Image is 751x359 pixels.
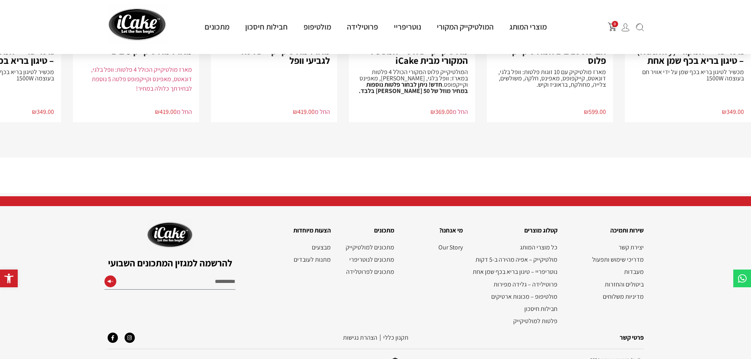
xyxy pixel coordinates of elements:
[386,22,429,32] a: נוטריפריי
[632,46,744,65] h3: נוטריפריי® המקורי (Nutrifry) – טיגון בריא בכף שמן אחת
[356,107,468,117] p: החל מ
[343,333,377,342] a: הצהרת נגישות
[565,293,643,300] a: מדיניות משלוחים
[80,107,192,117] p: החל מ
[104,258,235,268] h2: להרשמה למגזין המתכונים השבועי
[602,162,644,181] a: לחץ כאן
[584,108,606,116] bdi: 599.00
[218,46,330,65] h3: מארז מולטיקייק + פלטה לגביעי וופל
[197,22,237,32] a: מתכונים
[584,108,589,116] span: ₪
[266,244,331,251] a: מבצעים
[471,317,558,325] a: פלטות למולטיקייק
[402,225,463,236] h2: מי אנחנו?
[471,268,558,275] a: נוטריפריי – טיגון בריא בכף שמן אחת
[383,333,408,342] a: תקנון‭ ‬כללי
[218,107,330,117] p: החל מ
[565,244,643,300] nav: תפריט
[339,225,395,236] h2: מתכונים
[339,22,386,32] a: פרוטילידה
[494,46,606,65] h3: חבילת 10 ב-1 המולטיקייק פלוס
[293,108,315,116] bdi: 419.00
[471,305,558,312] a: חבילות חיסכון
[722,108,727,116] span: ₪
[402,244,463,251] a: Our Story
[80,65,192,93] div: מארז מולטיקייק הכולל 4 פלטות: וופל בלגי, דונאטס, מאפינס וקייקפופס פלטה 5 נוספת לבחירתך כלולה במחיר!
[565,244,643,251] a: יצירת קשר
[293,108,298,116] span: ₪
[296,22,339,32] a: מולטיפופ
[611,166,634,177] span: לחץ כאן
[266,244,331,263] nav: תפריט
[266,256,331,263] a: מתנות לעובדים
[237,22,296,32] a: חבילות חיסכון
[608,22,617,31] img: shopping-cart.png
[565,225,643,236] h2: שירות ותמיכה
[430,108,453,116] bdi: 369.00
[722,108,744,116] bdi: 349.00
[620,333,644,342] a: פרטי קשר
[471,256,558,263] a: מולטיקייק – אפיה מהירה ב-5 דקות
[402,244,463,251] nav: תפריט
[612,21,618,27] span: 0
[565,268,643,275] a: מעבדות
[339,244,395,251] a: מתכונים למולטיקייק
[429,22,501,32] a: המולטיקייק המקורי
[430,108,435,116] span: ₪
[266,225,331,236] h2: הצעות מיוחדות
[155,108,160,116] span: ₪
[339,268,395,275] a: מתכונים לפרוטלידה
[494,69,606,88] p: מארז מולטיקיק עם 10 זוגות פלטות: וופל בלגי, דונאטס, קייקפופס, מאפינס, חלקה, משולשים, צלייה, מחולק...
[471,225,558,236] h2: קטלוג מוצרים
[471,293,558,300] a: מולטיפופ – מכונות ארטיקים
[155,108,177,116] bdi: 419.00
[471,244,558,251] a: כל מוצרי המותג
[471,281,558,288] a: פרוטילידה – גלידה מפירות
[471,244,558,325] nav: תפריט
[608,22,617,31] button: פתח עגלת קניות צדדית
[356,46,468,65] h3: מולטיקייק® פלוס – המכשיר המקורי מבית iCake
[339,244,395,276] nav: תפריט
[632,69,744,82] p: מכשיר לטיגון בריא בכף שמן על ידי אוויר חם בעוצמה 1500W
[356,69,468,94] p: המולטיקייק פלוס המקורי הכולל 4 פלטות במארז: וופל בלגי, [PERSON_NAME], מאפינס וקייקפופס.
[565,281,643,288] a: ביטולים והחזרות
[339,256,395,263] a: מתכונים לנוטריפרי
[359,80,468,95] strong: חדש! ניתן לבחור פלטות נוספות במחיר מוזל של 50 [PERSON_NAME] בלבד.
[565,256,643,263] a: מדריכי שימוש ותפעול
[32,108,54,116] bdi: 349.00
[32,108,37,116] span: ₪
[501,22,555,32] a: מוצרי המותג
[80,46,192,56] h3: מארז מולטיקייק 5 ב-1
